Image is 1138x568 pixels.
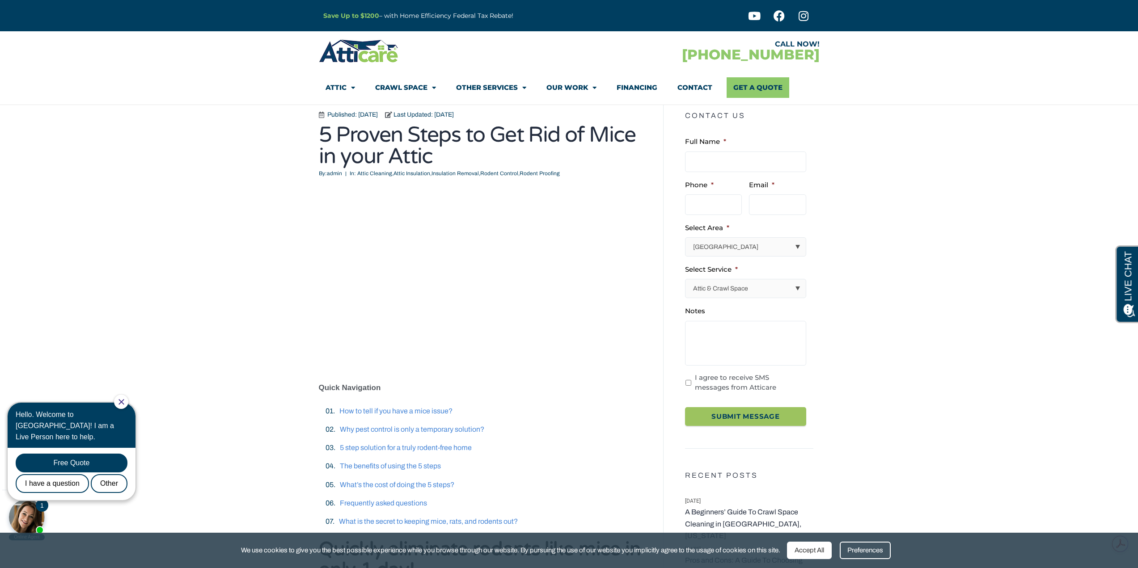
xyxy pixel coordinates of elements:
label: Notes [685,307,705,316]
span: We use cookies to give you the best possible experience while you browse through our website. By ... [241,545,780,556]
a: 5 step solution for a truly rodent-free home [340,444,472,451]
a: Save Up to $1200 [323,12,379,20]
label: Select Area [685,223,729,232]
h5: Contact Us [685,105,814,126]
a: Other Services [456,77,526,98]
h5: Recent Posts [685,465,814,486]
a: Attic Insulation [393,170,430,177]
span: , , , , [357,170,560,177]
input: Submit Message [685,407,807,426]
a: Financing [617,77,657,98]
a: Attic [326,77,355,98]
h1: 5 Proven Steps to Get Rid of Mice in your Attic [319,124,650,167]
a: Get A Quote [727,77,789,98]
span: In: [350,170,356,177]
iframe: Chat Invitation [4,394,148,541]
label: Phone [685,181,714,189]
a: Our Work [546,77,596,98]
span: Opens a chat window [22,7,72,18]
a: Crawl Space [375,77,436,98]
div: Preferences [840,542,891,559]
b: Quick Navigation [319,383,381,392]
a: Insulation Removal [432,170,479,177]
a: Frequently asked questions [340,499,427,507]
a: Attic Cleaning [357,170,392,177]
iframe: YouTube video player [319,192,650,370]
a: Rodent Proofing [520,170,560,177]
a: What’s the cost of doing the 5 steps? [340,481,454,488]
a: What is the secret to keeping mice, rats, and rodents out? [339,518,518,525]
label: I agree to receive SMS messages from Atticare [695,373,804,393]
a: The benefits of using the 5 steps [340,462,441,470]
div: CALL NOW! [569,41,820,48]
label: Full Name [685,137,726,146]
a: A Beginners’ Guide To Crawl Space Cleaning in [GEOGRAPHIC_DATA], [US_STATE] [685,506,814,542]
label: Email [749,181,774,189]
span: [DATE] [685,496,814,506]
span: By: [319,170,327,177]
span: Last Updated: [DATE] [391,109,454,120]
a: Why pest control is only a temporary solution? [340,425,484,433]
span: admin [319,169,342,178]
div: Accept All [787,542,832,559]
a: Contact [677,77,712,98]
a: How to tell if you have a mice issue? [339,407,453,415]
span: Published: [DATE] [325,109,378,120]
p: – with Home Efficiency Federal Tax Rebate! [323,11,613,21]
a: Rodent Control [480,170,518,177]
label: Select Service [685,265,738,274]
nav: Menu [326,77,813,98]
